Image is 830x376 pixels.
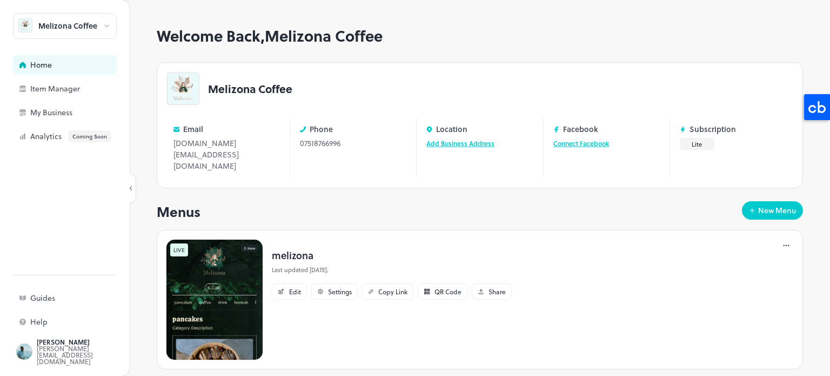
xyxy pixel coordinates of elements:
p: Email [183,125,203,133]
div: Settings [328,288,352,295]
div: Item Manager [30,85,138,93]
p: Melizona Coffee [208,83,292,94]
div: Edit [289,288,301,295]
div: Melizona Coffee [38,22,97,30]
div: LIVE [170,243,188,256]
div: Copy Link [378,288,407,295]
p: Location [436,125,467,133]
div: [PERSON_NAME] [37,339,138,345]
p: melizona [272,248,512,262]
a: Add Business Address [426,138,494,148]
p: Menus [157,201,200,222]
div: [PERSON_NAME][EMAIL_ADDRESS][DOMAIN_NAME] [37,345,138,365]
img: avatar [168,73,199,104]
div: Guides [30,294,138,302]
p: Last updated [DATE]. [272,266,512,275]
div: Home [30,61,138,69]
p: Facebook [563,125,598,133]
div: Coming Soon [68,130,111,142]
h1: Welcome Back, Melizona Coffee [157,27,803,45]
div: Analytics [30,130,138,142]
div: [DOMAIN_NAME][EMAIL_ADDRESS][DOMAIN_NAME] [173,137,280,171]
div: Help [30,318,138,326]
p: Subscription [690,125,736,133]
img: avatar [19,19,32,32]
button: Lite [680,138,714,150]
div: Share [488,288,506,295]
p: Phone [310,125,333,133]
img: 1756496512680205wkp9v7ej.png [166,239,263,360]
div: QR Code [434,288,461,295]
a: Connect Facebook [553,138,609,148]
button: New Menu [742,201,803,220]
div: New Menu [758,207,796,214]
div: My Business [30,109,138,116]
img: ACg8ocJ-raU1axZg0bwsTTUhX9F46X0hPoT_B1-SdtewC2vIwriQ9LyK=s96-c [16,344,32,360]
div: 07518766996 [300,137,406,149]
